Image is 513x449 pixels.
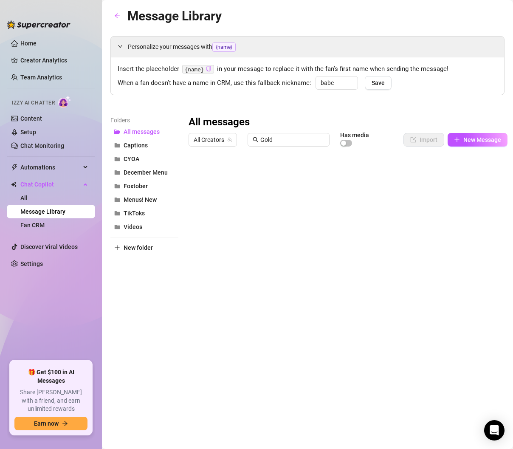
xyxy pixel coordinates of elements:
span: folder [114,183,120,189]
img: logo-BBDzfeDw.svg [7,20,70,29]
a: Creator Analytics [20,54,88,67]
button: Save [365,76,392,90]
span: All Creators [194,133,232,146]
span: folder [114,156,120,162]
a: Message Library [20,208,65,215]
span: search [253,137,259,143]
span: Automations [20,161,81,174]
span: folder [114,197,120,203]
a: Chat Monitoring [20,142,64,149]
span: Save [372,79,385,86]
button: CYOA [110,152,178,166]
span: Personalize your messages with [128,42,497,52]
span: folder [114,210,120,216]
span: arrow-left [114,13,120,19]
a: Content [20,115,42,122]
span: team [227,137,232,142]
button: Foxtober [110,179,178,193]
span: Earn now [34,420,59,427]
button: All messages [110,125,178,138]
button: December Menu [110,166,178,179]
button: Menus! New [110,193,178,206]
article: Folders [110,116,178,125]
button: Import [403,133,444,147]
a: Discover Viral Videos [20,243,78,250]
span: folder [114,142,120,148]
span: Foxtober [124,183,148,189]
span: 🎁 Get $100 in AI Messages [14,368,87,385]
span: plus [114,245,120,251]
span: folder-open [114,129,120,135]
span: Izzy AI Chatter [12,99,55,107]
button: TikToks [110,206,178,220]
button: Earn nowarrow-right [14,417,87,430]
span: arrow-right [62,421,68,426]
span: December Menu [124,169,168,176]
button: New Message [448,133,507,147]
div: Personalize your messages with{name} [111,37,504,57]
article: Has media [340,133,369,138]
div: Open Intercom Messenger [484,420,505,441]
button: Click to Copy [206,66,211,72]
button: Videos [110,220,178,234]
a: All [20,195,28,201]
img: Chat Copilot [11,181,17,187]
span: plus [454,137,460,143]
span: expanded [118,44,123,49]
span: thunderbolt [11,164,18,171]
code: {name} [182,65,214,74]
a: Settings [20,260,43,267]
span: All messages [124,128,160,135]
span: CYOA [124,155,139,162]
span: When a fan doesn’t have a name in CRM, use this fallback nickname: [118,78,311,88]
button: Captions [110,138,178,152]
span: Menus! New [124,196,157,203]
span: copy [206,66,211,71]
span: folder [114,224,120,230]
span: {name} [212,42,236,52]
article: Message Library [127,6,222,26]
input: Search messages [260,135,324,144]
a: Home [20,40,37,47]
span: Videos [124,223,142,230]
span: Insert the placeholder in your message to replace it with the fan’s first name when sending the m... [118,64,497,74]
span: New folder [124,244,153,251]
span: New Message [463,136,501,143]
button: New folder [110,241,178,254]
span: folder [114,169,120,175]
a: Team Analytics [20,74,62,81]
span: Captions [124,142,148,149]
span: Chat Copilot [20,178,81,191]
img: AI Chatter [58,96,71,108]
span: Share [PERSON_NAME] with a friend, and earn unlimited rewards [14,388,87,413]
span: TikToks [124,210,145,217]
a: Fan CRM [20,222,45,229]
a: Setup [20,129,36,136]
h3: All messages [189,116,250,129]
